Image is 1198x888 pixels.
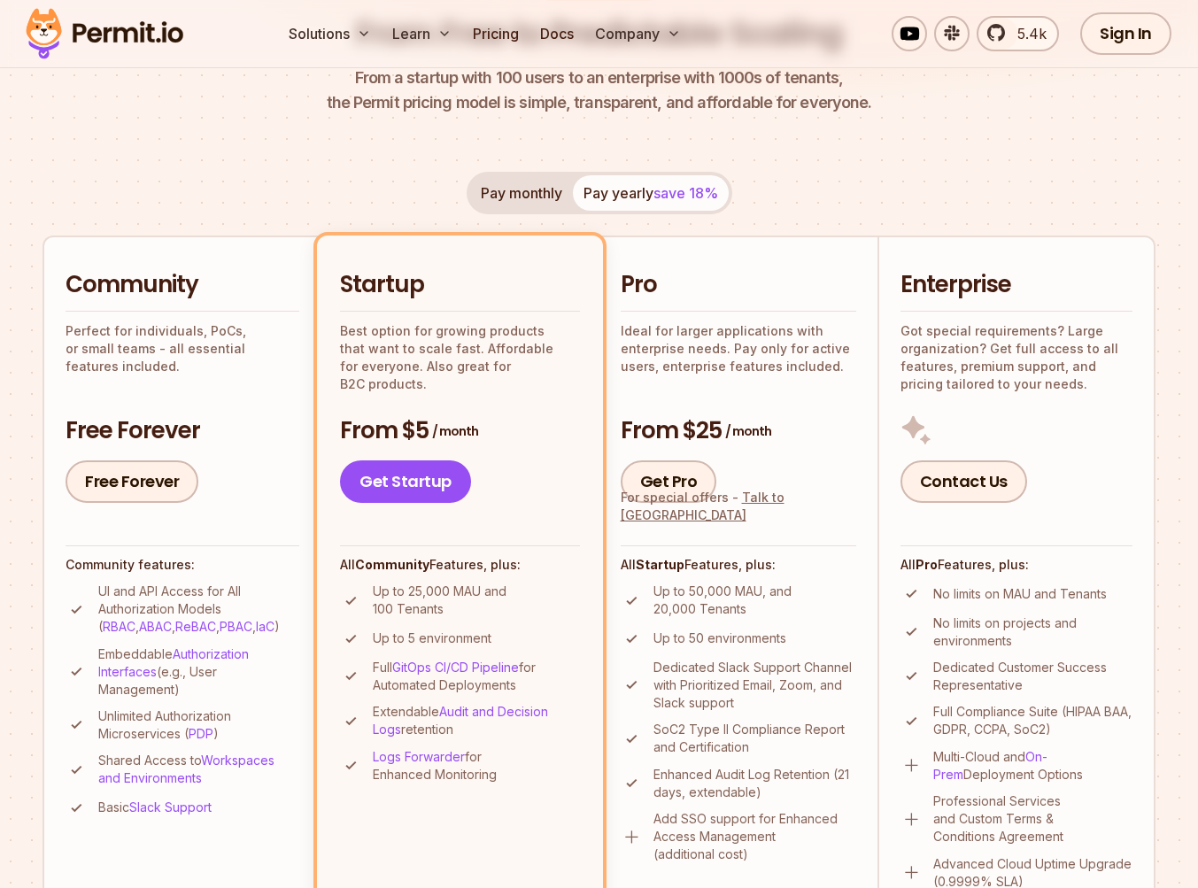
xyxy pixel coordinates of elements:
[466,16,526,51] a: Pricing
[933,749,1047,782] a: On-Prem
[432,422,478,440] span: / month
[470,175,573,211] button: Pay monthly
[373,703,579,738] p: Extendable retention
[373,704,548,737] a: Audit and Decision Logs
[933,659,1132,694] p: Dedicated Customer Success Representative
[175,619,216,634] a: ReBAC
[340,322,579,393] p: Best option for growing products that want to scale fast. Affordable for everyone. Also great for...
[373,748,579,784] p: for Enhanced Monitoring
[103,619,135,634] a: RBAC
[621,460,717,503] a: Get Pro
[98,583,299,636] p: UI and API Access for All Authorization Models ( , , , , )
[621,322,856,375] p: Ideal for larger applications with enterprise needs. Pay only for active users, enterprise featur...
[340,556,579,574] h4: All Features, plus:
[66,460,198,503] a: Free Forever
[385,16,459,51] button: Learn
[98,646,249,679] a: Authorization Interfaces
[933,585,1107,603] p: No limits on MAU and Tenants
[340,460,471,503] a: Get Startup
[621,489,856,524] div: For special offers -
[340,269,579,301] h2: Startup
[392,660,519,675] a: GitOps CI/CD Pipeline
[653,583,856,618] p: Up to 50,000 MAU, and 20,000 Tenants
[373,583,579,618] p: Up to 25,000 MAU and 100 Tenants
[933,703,1132,738] p: Full Compliance Suite (HIPAA BAA, GDPR, CCPA, SoC2)
[977,16,1059,51] a: 5.4k
[933,792,1132,846] p: Professional Services and Custom Terms & Conditions Agreement
[653,659,856,712] p: Dedicated Slack Support Channel with Prioritized Email, Zoom, and Slack support
[327,66,872,90] span: From a startup with 100 users to an enterprise with 1000s of tenants,
[189,726,213,741] a: PDP
[621,415,856,447] h3: From $25
[636,557,684,572] strong: Startup
[66,415,299,447] h3: Free Forever
[1080,12,1171,55] a: Sign In
[98,752,299,787] p: Shared Access to
[66,322,299,375] p: Perfect for individuals, PoCs, or small teams - all essential features included.
[373,749,465,764] a: Logs Forwarder
[139,619,172,634] a: ABAC
[588,16,688,51] button: Company
[98,799,212,816] p: Basic
[256,619,274,634] a: IaC
[900,322,1132,393] p: Got special requirements? Large organization? Get full access to all features, premium support, a...
[533,16,581,51] a: Docs
[725,422,771,440] span: / month
[373,659,579,694] p: Full for Automated Deployments
[933,748,1132,784] p: Multi-Cloud and Deployment Options
[327,66,872,115] p: the Permit pricing model is simple, transparent, and affordable for everyone.
[653,766,856,801] p: Enhanced Audit Log Retention (21 days, extendable)
[340,415,579,447] h3: From $5
[900,556,1132,574] h4: All Features, plus:
[621,556,856,574] h4: All Features, plus:
[653,721,856,756] p: SoC2 Type II Compliance Report and Certification
[373,629,491,647] p: Up to 5 environment
[129,799,212,815] a: Slack Support
[916,557,938,572] strong: Pro
[98,707,299,743] p: Unlimited Authorization Microservices ( )
[653,629,786,647] p: Up to 50 environments
[98,645,299,699] p: Embeddable (e.g., User Management)
[220,619,252,634] a: PBAC
[933,614,1132,650] p: No limits on projects and environments
[66,556,299,574] h4: Community features:
[66,269,299,301] h2: Community
[900,269,1132,301] h2: Enterprise
[1007,23,1047,44] span: 5.4k
[355,557,429,572] strong: Community
[18,4,191,64] img: Permit logo
[282,16,378,51] button: Solutions
[621,269,856,301] h2: Pro
[900,460,1027,503] a: Contact Us
[653,810,856,863] p: Add SSO support for Enhanced Access Management (additional cost)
